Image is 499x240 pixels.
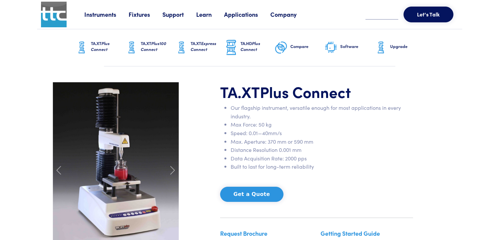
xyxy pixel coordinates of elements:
[270,10,309,18] a: Company
[374,29,424,66] a: Upgrade
[91,40,110,52] span: Plus Connect
[196,10,224,18] a: Learn
[290,43,324,49] h6: Compare
[191,40,216,52] span: Express Connect
[141,40,166,52] span: Plus100 Connect
[162,10,196,18] a: Support
[175,39,188,56] img: ta-xt-graphic.png
[321,229,380,237] a: Getting Started Guide
[125,29,175,66] a: TA.XTPlus100 Connect
[75,29,125,66] a: TA.XTPlus Connect
[220,187,283,202] button: Get a Quote
[324,29,374,66] a: Software
[84,10,129,18] a: Instruments
[231,104,413,120] li: Our flagship instrument, versatile enough for most applications in every industry.
[125,39,138,56] img: ta-xt-graphic.png
[404,7,453,22] button: Let's Talk
[129,10,162,18] a: Fixtures
[231,162,413,171] li: Built to last for long-term reliability
[231,154,413,163] li: Data Acquisition Rate: 2000 pps
[240,40,275,52] h6: TA.HD
[75,39,88,56] img: ta-xt-graphic.png
[231,146,413,154] li: Distance Resolution 0.001 mm
[91,40,125,52] h6: TA.XT
[224,10,270,18] a: Applications
[41,2,67,27] img: ttc_logo_1x1_v1.0.png
[191,40,225,52] h6: TA.XT
[390,43,424,49] h6: Upgrade
[141,40,175,52] h6: TA.XT
[324,41,338,55] img: software-graphic.png
[225,29,275,66] a: TA.HDPlus Connect
[240,40,260,52] span: Plus Connect
[225,39,238,56] img: ta-hd-graphic.png
[340,43,374,49] h6: Software
[275,39,288,56] img: compare-graphic.png
[175,29,225,66] a: TA.XTExpress Connect
[275,29,324,66] a: Compare
[231,137,413,146] li: Max. Aperture: 370 mm or 590 mm
[231,120,413,129] li: Max Force: 50 kg
[374,39,387,56] img: ta-xt-graphic.png
[231,129,413,137] li: Speed: 0.01—40mm/s
[260,81,351,102] span: Plus Connect
[220,229,267,237] a: Request Brochure
[220,82,413,101] h1: TA.XT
